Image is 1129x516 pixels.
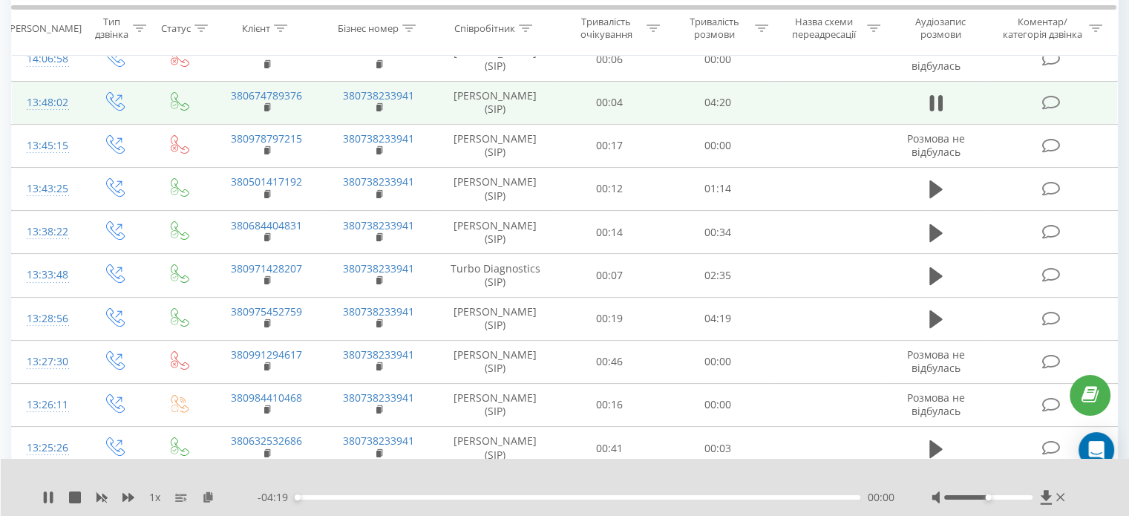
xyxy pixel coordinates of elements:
[343,88,414,102] a: 380738233941
[907,45,965,73] span: Розмова не відбулась
[907,131,965,159] span: Розмова не відбулась
[556,340,664,383] td: 00:46
[231,261,302,275] a: 380971428207
[664,38,771,81] td: 00:00
[435,427,556,470] td: [PERSON_NAME] (SIP)
[569,16,644,41] div: Тривалість очікування
[343,391,414,405] a: 380738233941
[1079,432,1114,468] div: Open Intercom Messenger
[664,211,771,254] td: 00:34
[664,340,771,383] td: 00:00
[343,261,414,275] a: 380738233941
[556,211,664,254] td: 00:14
[242,22,270,34] div: Клієнт
[998,16,1085,41] div: Коментар/категорія дзвінка
[231,434,302,448] a: 380632532686
[785,16,863,41] div: Назва схеми переадресації
[664,81,771,124] td: 04:20
[664,383,771,426] td: 00:00
[664,254,771,297] td: 02:35
[556,81,664,124] td: 00:04
[556,297,664,340] td: 00:19
[435,340,556,383] td: [PERSON_NAME] (SIP)
[556,254,664,297] td: 00:07
[343,347,414,362] a: 380738233941
[295,494,301,500] div: Accessibility label
[556,124,664,167] td: 00:17
[343,218,414,232] a: 380738233941
[231,218,302,232] a: 380684404831
[343,304,414,319] a: 380738233941
[149,490,160,505] span: 1 x
[27,391,66,419] div: 13:26:11
[343,45,414,59] a: 380738233941
[556,38,664,81] td: 00:06
[27,261,66,290] div: 13:33:48
[907,347,965,375] span: Розмова не відбулась
[7,22,82,34] div: [PERSON_NAME]
[27,434,66,463] div: 13:25:26
[231,131,302,146] a: 380978797215
[27,131,66,160] div: 13:45:15
[343,434,414,448] a: 380738233941
[435,38,556,81] td: [PERSON_NAME] (SIP)
[868,490,894,505] span: 00:00
[897,16,984,41] div: Аудіозапис розмови
[338,22,399,34] div: Бізнес номер
[231,304,302,319] a: 380975452759
[343,131,414,146] a: 380738233941
[435,124,556,167] td: [PERSON_NAME] (SIP)
[664,124,771,167] td: 00:00
[94,16,128,41] div: Тип дзвінка
[231,347,302,362] a: 380991294617
[985,494,991,500] div: Accessibility label
[556,383,664,426] td: 00:16
[677,16,751,41] div: Тривалість розмови
[454,22,515,34] div: Співробітник
[435,254,556,297] td: Turbo Diagnostics (SIP)
[258,490,295,505] span: - 04:19
[231,391,302,405] a: 380984410468
[907,391,965,418] span: Розмова не відбулась
[27,218,66,246] div: 13:38:22
[161,22,191,34] div: Статус
[664,297,771,340] td: 04:19
[27,347,66,376] div: 13:27:30
[556,427,664,470] td: 00:41
[231,88,302,102] a: 380674789376
[27,88,66,117] div: 13:48:02
[231,174,302,189] a: 380501417192
[435,383,556,426] td: [PERSON_NAME] (SIP)
[231,45,302,59] a: 380978844064
[435,297,556,340] td: [PERSON_NAME] (SIP)
[435,167,556,210] td: [PERSON_NAME] (SIP)
[435,81,556,124] td: [PERSON_NAME] (SIP)
[664,167,771,210] td: 01:14
[343,174,414,189] a: 380738233941
[664,427,771,470] td: 00:03
[556,167,664,210] td: 00:12
[27,45,66,74] div: 14:06:58
[435,211,556,254] td: [PERSON_NAME] (SIP)
[27,174,66,203] div: 13:43:25
[27,304,66,333] div: 13:28:56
